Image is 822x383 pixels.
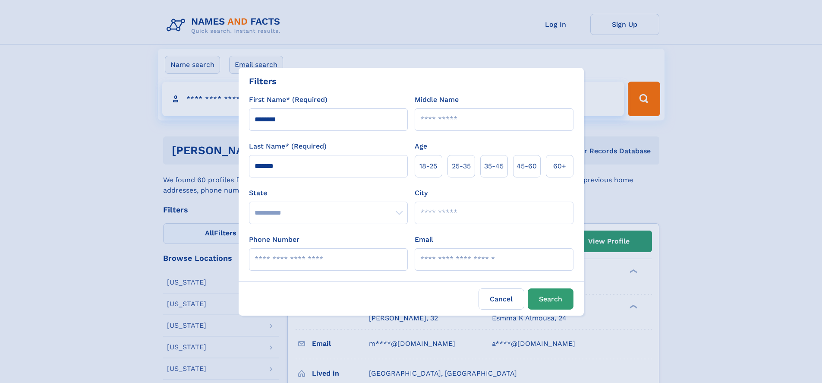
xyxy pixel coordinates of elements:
[415,141,427,152] label: Age
[528,288,573,310] button: Search
[517,161,537,171] span: 45‑60
[553,161,566,171] span: 60+
[249,95,328,105] label: First Name* (Required)
[415,234,433,245] label: Email
[249,141,327,152] label: Last Name* (Required)
[249,234,299,245] label: Phone Number
[479,288,524,310] label: Cancel
[419,161,437,171] span: 18‑25
[249,75,277,88] div: Filters
[452,161,471,171] span: 25‑35
[484,161,504,171] span: 35‑45
[249,188,408,198] label: State
[415,188,428,198] label: City
[415,95,459,105] label: Middle Name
